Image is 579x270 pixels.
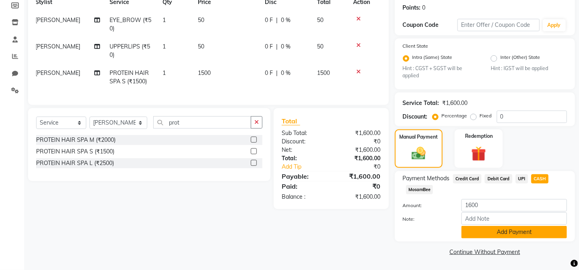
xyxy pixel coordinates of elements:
div: ₹1,600.00 [331,171,386,181]
span: Credit Card [453,174,482,183]
img: _cash.svg [407,145,430,161]
div: 0 [423,4,426,12]
div: Points: [403,4,421,12]
a: Continue Without Payment [396,248,573,256]
span: | [276,42,278,51]
div: PROTEIN HAIR SPA L (₹2500) [36,159,114,167]
span: PROTEIN HAIR SPA S (₹1500) [110,69,149,85]
label: Fixed [480,112,492,119]
div: Paid: [276,181,331,191]
label: Note: [397,216,455,223]
small: Hint : IGST will be applied [491,65,567,72]
div: Balance : [276,193,331,201]
div: ₹1,600.00 [331,146,386,154]
div: Coupon Code [403,21,457,29]
span: [PERSON_NAME] [35,69,80,77]
label: Inter (Other) State [500,54,540,63]
span: 0 F [265,42,273,51]
small: Hint : CGST + SGST will be applied [403,65,479,80]
label: Client State [403,42,429,50]
span: [PERSON_NAME] [35,16,80,24]
input: Add Note [461,212,567,225]
span: 50 [317,43,323,50]
button: Add Payment [461,226,567,238]
span: Debit Card [485,174,512,183]
span: 1500 [317,69,330,77]
span: [PERSON_NAME] [35,43,80,50]
div: Discount: [403,113,428,121]
input: Amount [461,199,567,212]
span: Total [282,117,300,125]
span: 0 F [265,69,273,77]
span: 1 [163,43,166,50]
span: MosamBee [406,185,433,194]
div: Net: [276,146,331,154]
div: ₹1,600.00 [331,193,386,201]
span: 0 % [281,69,291,77]
span: UPPERLIPS (₹50) [110,43,150,58]
button: Apply [543,19,566,31]
label: Redemption [465,133,493,140]
span: | [276,69,278,77]
span: | [276,16,278,24]
div: ₹1,600.00 [331,129,386,137]
div: PROTEIN HAIR SPA S (₹1500) [36,147,114,156]
input: Search or Scan [153,116,251,129]
label: Percentage [442,112,467,119]
span: 0 % [281,16,291,24]
span: EYE_BROW (₹50) [110,16,151,32]
span: 50 [198,16,204,24]
label: Manual Payment [400,133,438,141]
label: Amount: [397,202,455,209]
div: Discount: [276,137,331,146]
div: ₹1,600.00 [443,99,468,107]
div: ₹0 [340,163,386,171]
div: ₹0 [331,181,386,191]
span: 50 [198,43,204,50]
div: Service Total: [403,99,439,107]
span: 0 % [281,42,291,51]
span: CASH [531,174,549,183]
div: Total: [276,154,331,163]
div: Sub Total: [276,129,331,137]
span: 1 [163,16,166,24]
div: Payable: [276,171,331,181]
span: 1500 [198,69,211,77]
span: UPI [516,174,528,183]
label: Intra (Same) State [412,54,453,63]
div: ₹0 [331,137,386,146]
div: ₹1,600.00 [331,154,386,163]
img: _gift.svg [467,145,491,163]
span: 50 [317,16,323,24]
input: Enter Offer / Coupon Code [457,19,540,31]
span: 1 [163,69,166,77]
span: 0 F [265,16,273,24]
span: Payment Methods [403,174,450,183]
a: Add Tip [276,163,340,171]
div: PROTEIN HAIR SPA M (₹2000) [36,136,116,144]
